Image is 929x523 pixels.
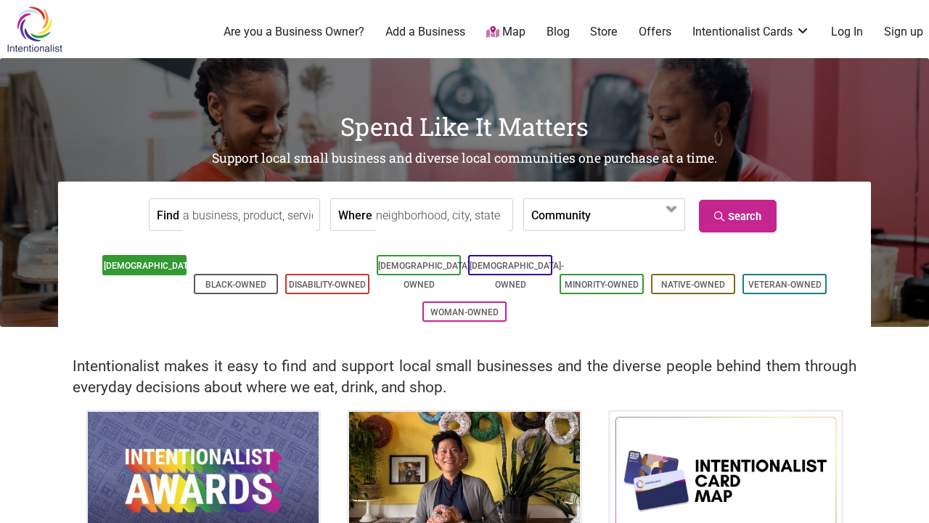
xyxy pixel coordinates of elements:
[531,199,591,230] label: Community
[183,199,316,232] input: a business, product, service
[224,24,364,40] a: Are you a Business Owner?
[470,261,564,290] a: [DEMOGRAPHIC_DATA]-Owned
[378,261,472,290] a: [DEMOGRAPHIC_DATA]-Owned
[430,307,499,317] a: Woman-Owned
[831,24,863,40] a: Log In
[639,24,671,40] a: Offers
[692,24,810,40] a: Intentionalist Cards
[486,24,525,41] a: Map
[376,199,509,232] input: neighborhood, city, state
[338,199,372,230] label: Where
[699,200,777,232] a: Search
[565,280,639,290] a: Minority-Owned
[104,261,198,290] a: [DEMOGRAPHIC_DATA]-Owned
[289,280,366,290] a: Disability-Owned
[385,24,465,40] a: Add a Business
[590,24,618,40] a: Store
[884,24,923,40] a: Sign up
[547,24,570,40] a: Blog
[73,356,856,398] h2: Intentionalist makes it easy to find and support local small businesses and the diverse people be...
[748,280,822,290] a: Veteran-Owned
[205,280,266,290] a: Black-Owned
[157,199,179,230] label: Find
[661,280,725,290] a: Native-Owned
